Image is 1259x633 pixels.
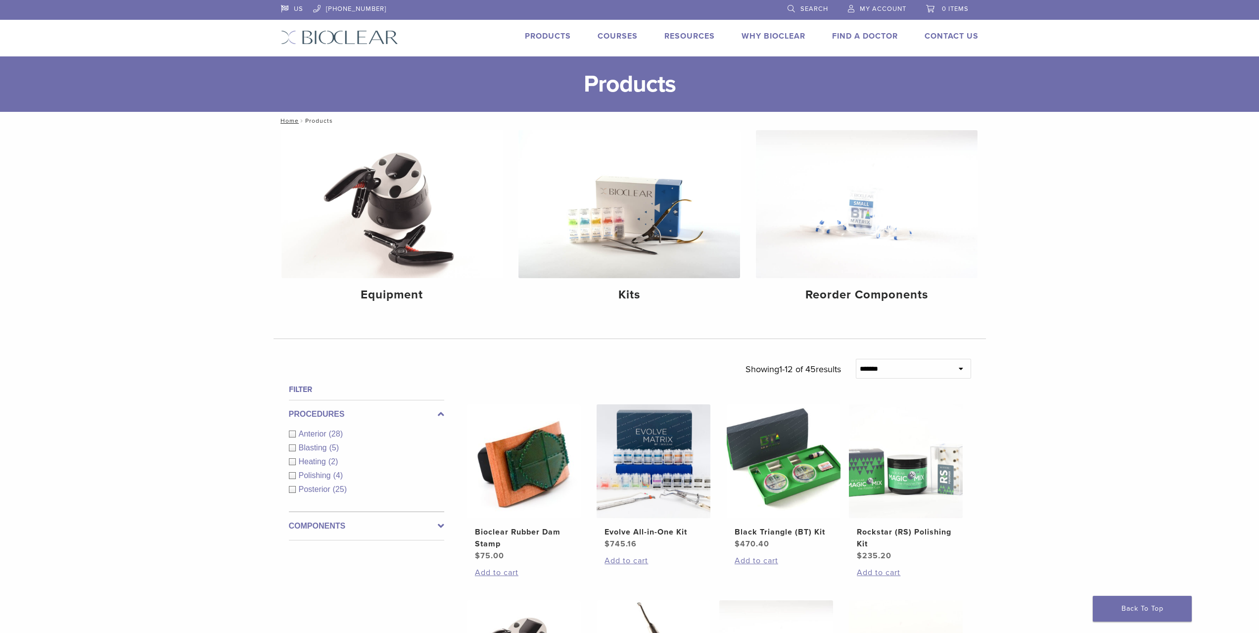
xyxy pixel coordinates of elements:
img: Evolve All-in-One Kit [597,404,710,518]
bdi: 235.20 [857,551,891,561]
span: Search [800,5,828,13]
span: Posterior [299,485,333,493]
span: $ [735,539,740,549]
bdi: 470.40 [735,539,769,549]
a: Add to cart: “Bioclear Rubber Dam Stamp” [475,567,573,579]
span: Heating [299,457,328,466]
span: $ [857,551,862,561]
span: (2) [328,457,338,466]
span: My Account [860,5,906,13]
a: Add to cart: “Rockstar (RS) Polishing Kit” [857,567,955,579]
a: Reorder Components [756,130,978,310]
a: Black Triangle (BT) KitBlack Triangle (BT) Kit $470.40 [726,404,841,550]
a: Courses [598,31,638,41]
img: Kits [518,130,740,278]
a: Resources [664,31,715,41]
a: Rockstar (RS) Polishing KitRockstar (RS) Polishing Kit $235.20 [848,404,964,562]
a: Products [525,31,571,41]
span: (25) [333,485,347,493]
a: Add to cart: “Evolve All-in-One Kit” [605,555,702,567]
a: Add to cart: “Black Triangle (BT) Kit” [735,555,833,567]
h4: Filter [289,384,444,395]
a: Equipment [281,130,503,310]
span: / [299,118,305,123]
span: Blasting [299,443,329,452]
span: 1-12 of 45 [779,364,816,375]
h2: Bioclear Rubber Dam Stamp [475,526,573,550]
img: Reorder Components [756,130,978,278]
h2: Rockstar (RS) Polishing Kit [857,526,955,550]
img: Rockstar (RS) Polishing Kit [849,404,963,518]
span: $ [605,539,610,549]
bdi: 745.16 [605,539,637,549]
span: 0 items [942,5,969,13]
bdi: 75.00 [475,551,504,561]
a: Home [278,117,299,124]
span: (28) [329,430,343,438]
span: Polishing [299,471,333,480]
span: (5) [329,443,339,452]
span: Anterior [299,430,329,438]
img: Bioclear [281,30,398,45]
a: Evolve All-in-One KitEvolve All-in-One Kit $745.16 [596,404,711,550]
h4: Equipment [289,286,495,304]
h4: Reorder Components [764,286,970,304]
a: Kits [518,130,740,310]
label: Procedures [289,408,444,420]
span: $ [475,551,480,561]
h2: Evolve All-in-One Kit [605,526,702,538]
span: (4) [333,471,343,480]
h4: Kits [526,286,732,304]
nav: Products [274,112,986,130]
p: Showing results [746,359,841,380]
a: Find A Doctor [832,31,898,41]
a: Bioclear Rubber Dam StampBioclear Rubber Dam Stamp $75.00 [466,404,582,562]
a: Back To Top [1093,596,1192,622]
img: Bioclear Rubber Dam Stamp [467,404,581,518]
label: Components [289,520,444,532]
h2: Black Triangle (BT) Kit [735,526,833,538]
img: Black Triangle (BT) Kit [727,404,840,518]
a: Contact Us [925,31,979,41]
img: Equipment [281,130,503,278]
a: Why Bioclear [742,31,805,41]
